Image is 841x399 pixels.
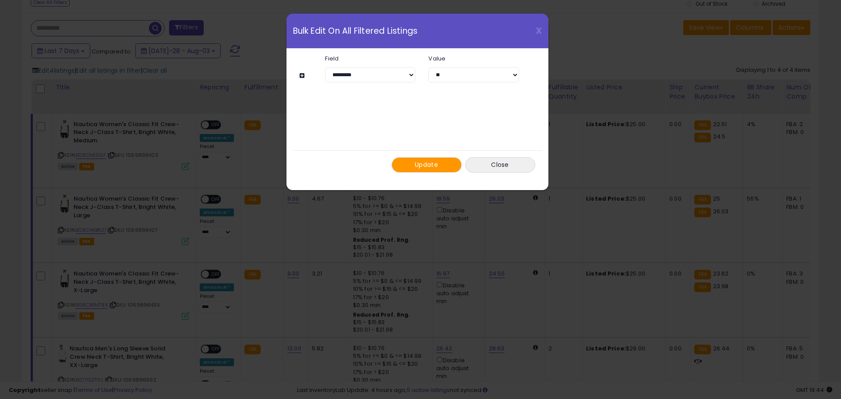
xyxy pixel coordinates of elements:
label: Value [422,56,525,61]
button: Close [465,157,535,173]
span: Bulk Edit On All Filtered Listings [293,27,418,35]
span: X [536,25,542,37]
span: Update [415,160,438,169]
label: Field [318,56,422,61]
